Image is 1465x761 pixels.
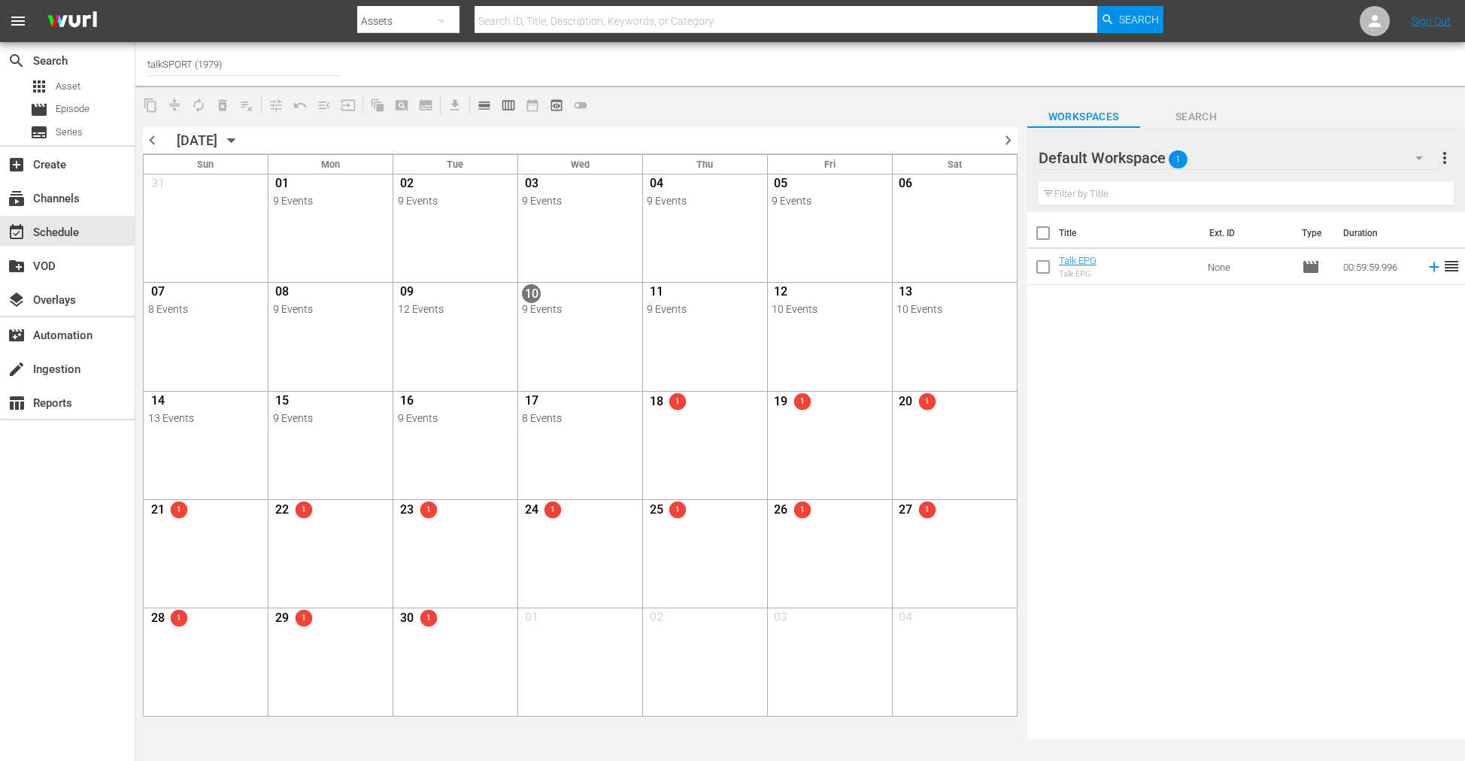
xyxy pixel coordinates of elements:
[1027,108,1140,126] span: Workspaces
[360,90,390,120] span: Refresh All Search Blocks
[447,159,463,170] span: Tue
[273,502,292,521] span: 22
[148,303,264,315] div: 8 Events
[1426,259,1442,275] svg: Add to Schedule
[669,505,686,514] span: 1
[772,394,790,413] span: 19
[148,502,167,521] span: 21
[148,176,167,195] span: 31
[522,502,541,521] span: 24
[398,303,514,315] div: 12 Events
[1119,6,1159,33] span: Search
[8,326,26,344] span: Automation
[647,284,666,303] span: 11
[296,614,312,622] span: 1
[522,412,638,424] div: 8 Events
[520,93,544,117] span: Month Calendar View
[259,90,288,120] span: Customize Events
[549,98,564,113] span: preview_outlined
[824,159,836,170] span: Fri
[1169,144,1187,175] span: 1
[772,303,887,315] div: 10 Events
[143,131,162,150] span: chevron_left
[273,176,292,195] span: 01
[544,505,561,514] span: 1
[647,176,666,195] span: 04
[398,176,417,195] span: 02
[56,79,80,94] span: Asset
[390,93,414,117] span: Create Search Block
[273,303,389,315] div: 9 Events
[1202,249,1296,285] td: None
[571,159,590,170] span: Wed
[896,303,1012,315] div: 10 Events
[273,412,389,424] div: 9 Events
[1140,108,1253,126] span: Search
[8,189,26,208] span: Channels
[296,505,312,514] span: 1
[544,93,569,117] span: View Backup
[398,412,514,424] div: 9 Events
[896,610,915,629] span: 04
[896,176,915,195] span: 06
[522,303,638,315] div: 9 Events
[138,93,162,117] span: Copy Lineup
[162,93,187,117] span: Remove Gaps & Overlaps
[1334,212,1424,254] th: Duration
[148,284,167,303] span: 07
[1059,255,1096,266] a: Talk EPG
[1200,212,1293,254] th: Ext. ID
[8,360,26,378] span: Ingestion
[312,93,336,117] span: Fill episodes with ad slates
[669,397,686,405] span: 1
[1059,212,1200,254] th: Title
[772,610,790,629] span: 03
[647,502,666,521] span: 25
[477,98,492,113] span: calendar_view_day_outlined
[273,611,292,629] span: 29
[496,93,520,117] span: Week Calendar View
[438,90,467,120] span: Download as CSV
[8,291,26,309] span: Overlays
[1436,149,1454,167] span: more_vert
[772,502,790,521] span: 26
[321,159,340,170] span: Mon
[398,195,514,207] div: 9 Events
[918,505,935,514] span: 1
[8,156,26,174] span: Create
[896,394,915,413] span: 20
[414,93,438,117] span: Create Series Block
[148,393,167,412] span: 14
[420,505,436,514] span: 1
[143,154,1018,717] div: Month View
[197,159,214,170] span: Sun
[288,93,312,117] span: Revert to Primary Episode
[569,93,593,117] span: 24 hours Lineup View is OFF
[9,12,27,30] span: menu
[501,98,516,113] span: calendar_view_week_outlined
[467,90,496,120] span: Day Calendar View
[235,93,259,117] span: Clear Lineup
[398,284,417,303] span: 09
[696,159,713,170] span: Thu
[56,125,83,140] span: Series
[948,159,962,170] span: Sat
[772,176,790,195] span: 05
[30,101,48,119] span: Episode
[999,131,1018,150] span: chevron_right
[1039,137,1437,179] div: Default Workspace
[1293,212,1334,254] th: Type
[273,195,389,207] div: 9 Events
[36,4,108,39] img: ans4CAIJ8jUAAAAAAAAAAAAAAAAAAAAAAAAgQb4GAAAAAAAAAAAAAAAAAAAAAAAAJMjXAAAAAAAAAAAAAAAAAAAAAAAAgAT5G...
[522,393,541,412] span: 17
[522,195,638,207] div: 9 Events
[1097,6,1163,33] button: Search
[171,614,187,622] span: 1
[211,93,235,117] span: Select an event to delete
[1337,249,1420,285] td: 00:59:59.996
[794,397,811,405] span: 1
[647,394,666,413] span: 18
[918,397,935,405] span: 1
[647,610,666,629] span: 02
[336,93,360,117] span: Update Metadata from Key Asset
